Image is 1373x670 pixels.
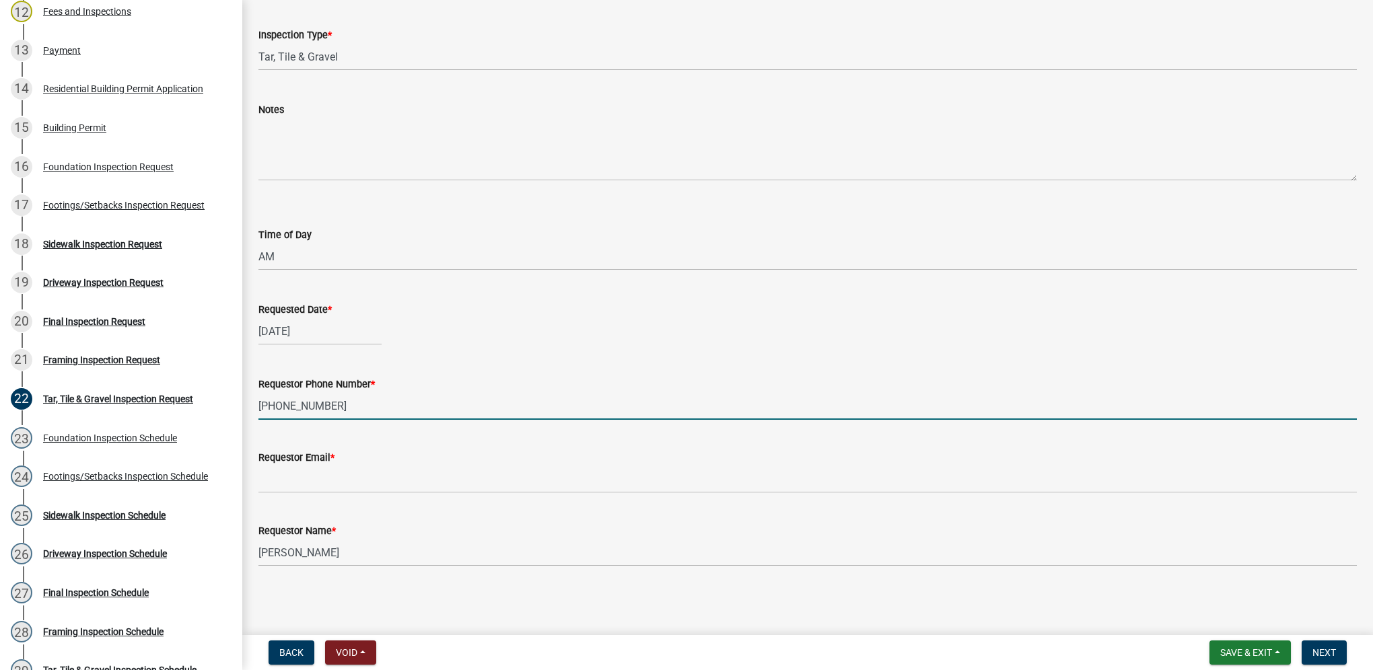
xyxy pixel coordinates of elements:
div: 21 [11,349,32,371]
span: Void [336,647,357,658]
button: Back [269,640,314,665]
label: Requestor Email [258,453,335,463]
div: Sidewalk Inspection Request [43,239,162,249]
div: 15 [11,117,32,139]
div: Final Inspection Request [43,317,145,326]
label: Inspection Type [258,31,332,40]
button: Void [325,640,376,665]
div: 24 [11,466,32,487]
div: Framing Inspection Schedule [43,627,164,636]
input: mm/dd/yyyy [258,318,382,345]
label: Requestor Name [258,527,336,536]
span: Next [1312,647,1336,658]
div: Final Inspection Schedule [43,588,149,597]
div: 20 [11,311,32,332]
div: 17 [11,194,32,216]
div: 25 [11,505,32,526]
div: 28 [11,621,32,642]
span: Save & Exit [1220,647,1272,658]
div: 14 [11,78,32,100]
div: 22 [11,388,32,410]
div: Foundation Inspection Schedule [43,433,177,443]
div: 19 [11,272,32,293]
label: Requestor Phone Number [258,380,375,389]
div: Driveway Inspection Schedule [43,549,167,558]
button: Save & Exit [1209,640,1291,665]
span: Back [279,647,304,658]
div: Fees and Inspections [43,7,131,16]
div: 16 [11,156,32,178]
div: Building Permit [43,123,106,133]
div: 12 [11,1,32,22]
div: Footings/Setbacks Inspection Schedule [43,472,208,481]
div: 27 [11,582,32,603]
label: Requested Date [258,305,332,315]
div: Footings/Setbacks Inspection Request [43,200,205,210]
div: 23 [11,427,32,449]
div: 18 [11,233,32,255]
div: 13 [11,40,32,61]
div: Residential Building Permit Application [43,84,203,94]
div: Driveway Inspection Request [43,278,164,287]
div: Tar, Tile & Gravel Inspection Request [43,394,193,404]
div: Foundation Inspection Request [43,162,174,172]
div: Sidewalk Inspection Schedule [43,511,166,520]
div: 26 [11,543,32,564]
div: Framing Inspection Request [43,355,160,365]
div: Payment [43,46,81,55]
button: Next [1302,640,1347,665]
label: Notes [258,106,284,115]
label: Time of Day [258,231,312,240]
